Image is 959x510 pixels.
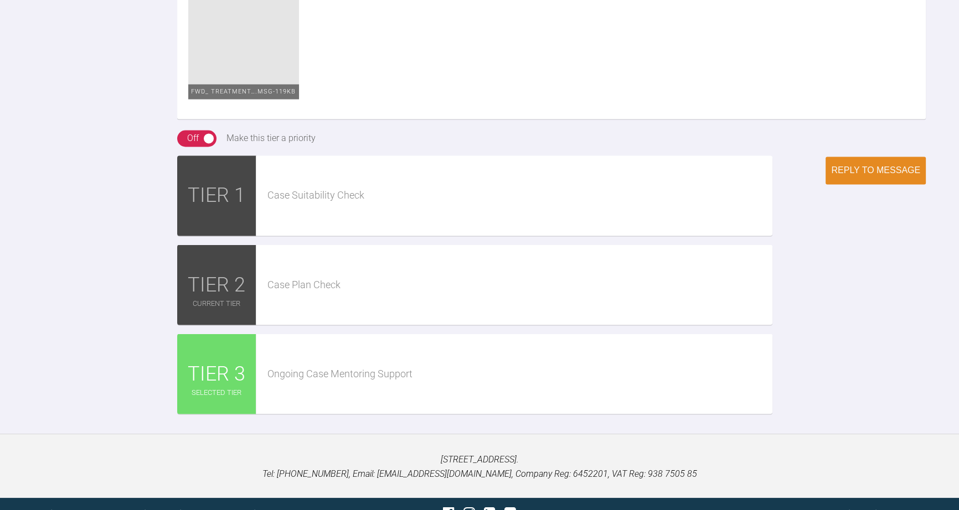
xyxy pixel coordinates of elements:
[267,188,772,204] div: Case Suitability Check
[191,88,296,95] span: Fwd_ Treatment….msg - 119KB
[267,277,772,293] div: Case Plan Check
[226,131,316,145] div: Make this tier a priority
[187,131,199,145] div: Off
[831,165,920,175] div: Reply to Message
[188,269,245,301] span: TIER 2
[18,452,941,480] p: [STREET_ADDRESS]. Tel: [PHONE_NUMBER], Email: [EMAIL_ADDRESS][DOMAIN_NAME], Company Reg: 6452201,...
[188,358,245,390] span: TIER 3
[188,180,245,212] span: TIER 1
[826,157,926,184] button: Reply to Message
[267,366,772,382] div: Ongoing Case Mentoring Support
